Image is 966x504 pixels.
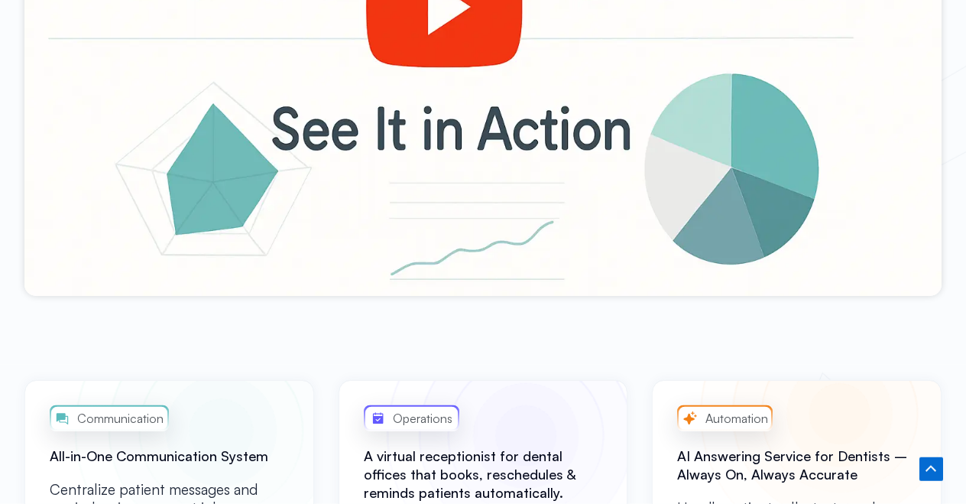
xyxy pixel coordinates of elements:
[389,408,452,428] span: Operations
[364,447,603,502] h2: A virtual receptionist for dental offices that books, reschedules & reminds patients automatically.
[677,447,916,483] h2: AI Answering Service for Dentists – Always On, Always Accurate
[702,408,768,428] span: Automation
[73,408,164,428] span: Communication
[50,447,289,465] h2: All-in-One Communication System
